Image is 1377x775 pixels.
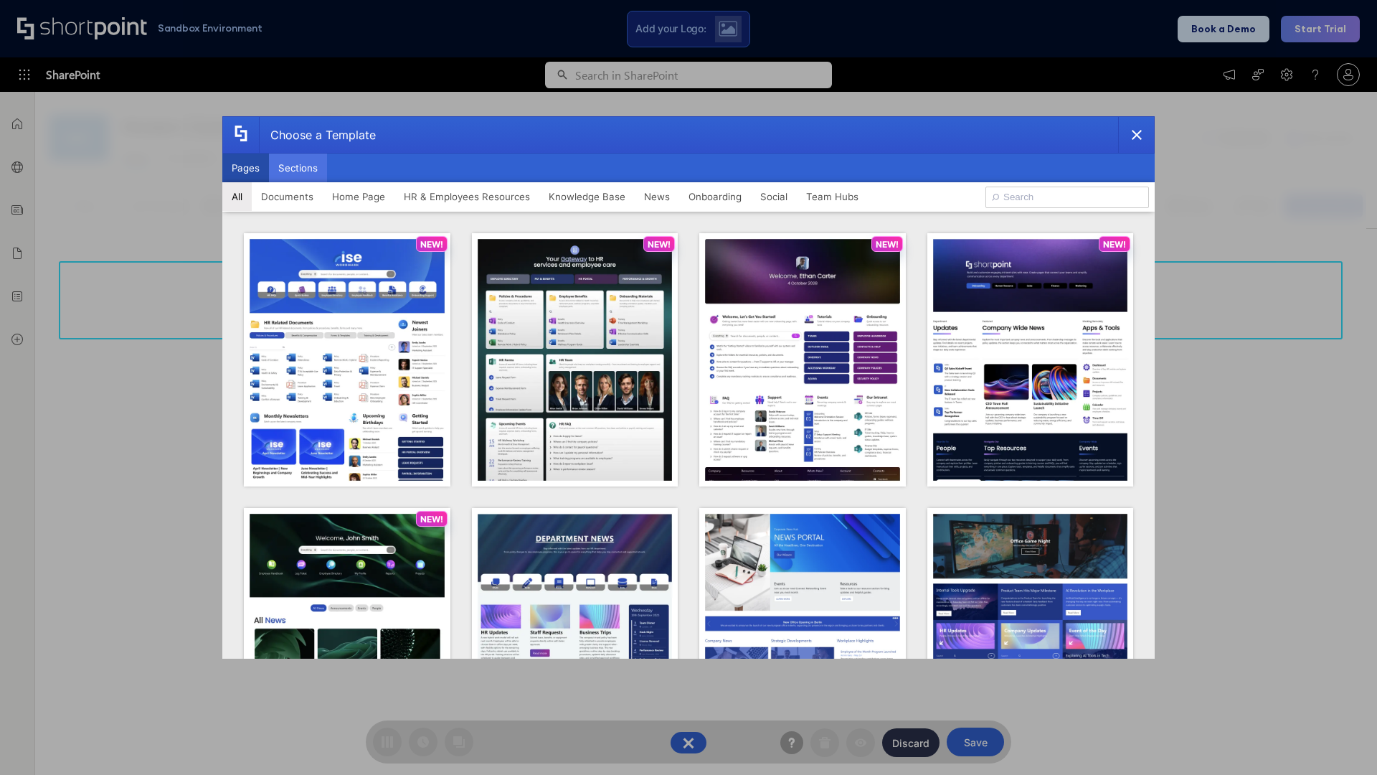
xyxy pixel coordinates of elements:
[1103,239,1126,250] p: NEW!
[252,182,323,211] button: Documents
[679,182,751,211] button: Onboarding
[323,182,394,211] button: Home Page
[1305,706,1377,775] iframe: Chat Widget
[259,117,376,153] div: Choose a Template
[539,182,635,211] button: Knowledge Base
[751,182,797,211] button: Social
[222,182,252,211] button: All
[985,187,1149,208] input: Search
[222,116,1155,659] div: template selector
[420,239,443,250] p: NEW!
[269,154,327,182] button: Sections
[648,239,671,250] p: NEW!
[635,182,679,211] button: News
[797,182,868,211] button: Team Hubs
[222,154,269,182] button: Pages
[420,514,443,525] p: NEW!
[394,182,539,211] button: HR & Employees Resources
[876,239,899,250] p: NEW!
